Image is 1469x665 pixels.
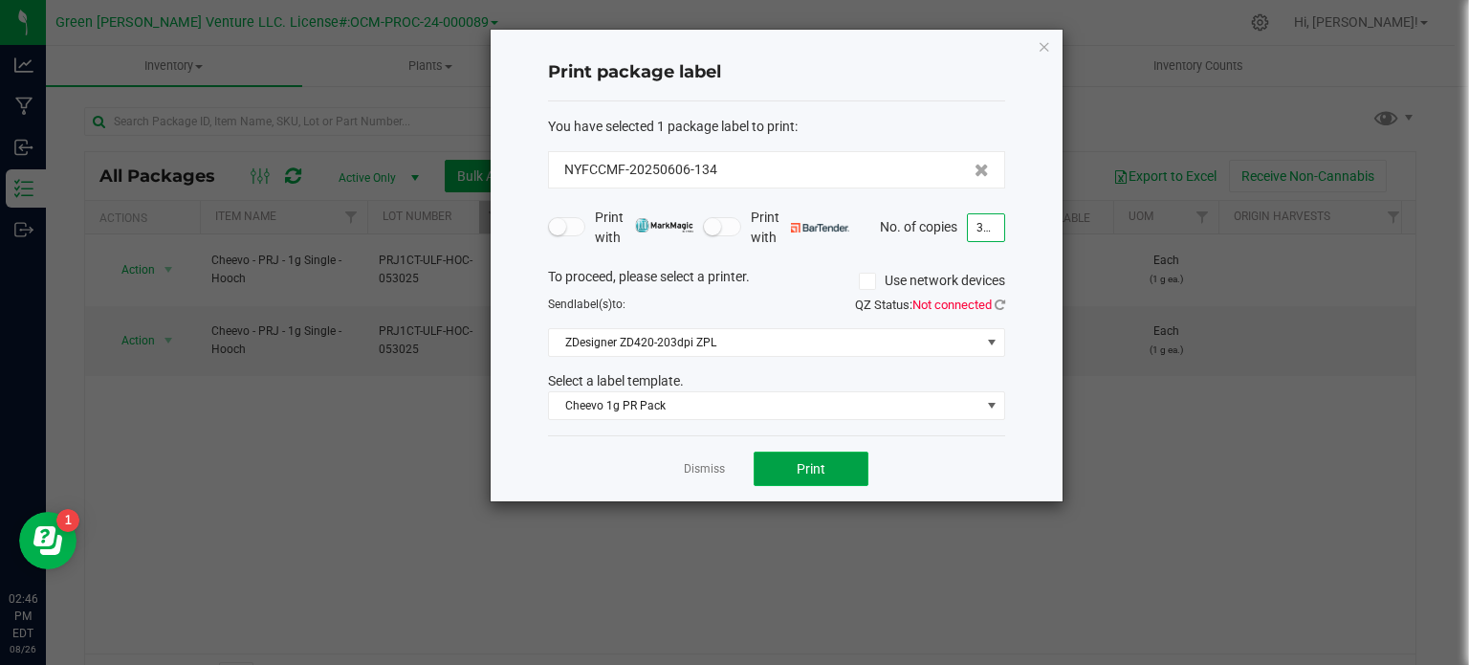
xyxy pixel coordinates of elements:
div: : [548,117,1005,137]
h4: Print package label [548,60,1005,85]
div: To proceed, please select a printer. [534,267,1020,296]
span: No. of copies [880,218,957,233]
img: bartender.png [791,223,849,233]
span: You have selected 1 package label to print [548,119,795,134]
div: Select a label template. [534,371,1020,391]
span: label(s) [574,298,612,311]
span: ZDesigner ZD420-203dpi ZPL [549,329,980,356]
span: Print with [595,208,693,248]
span: QZ Status: [855,298,1005,312]
span: Cheevo 1g PR Pack [549,392,980,419]
span: Print with [751,208,849,248]
span: Not connected [912,298,992,312]
span: NYFCCMF-20250606-134 [564,160,717,180]
a: Dismiss [684,461,725,477]
button: Print [754,452,868,486]
iframe: Resource center unread badge [56,509,79,532]
span: Send to: [548,298,625,311]
iframe: Resource center [19,512,77,569]
span: Print [797,461,825,477]
label: Use network devices [859,271,1005,291]
img: mark_magic_cybra.png [635,218,693,233]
